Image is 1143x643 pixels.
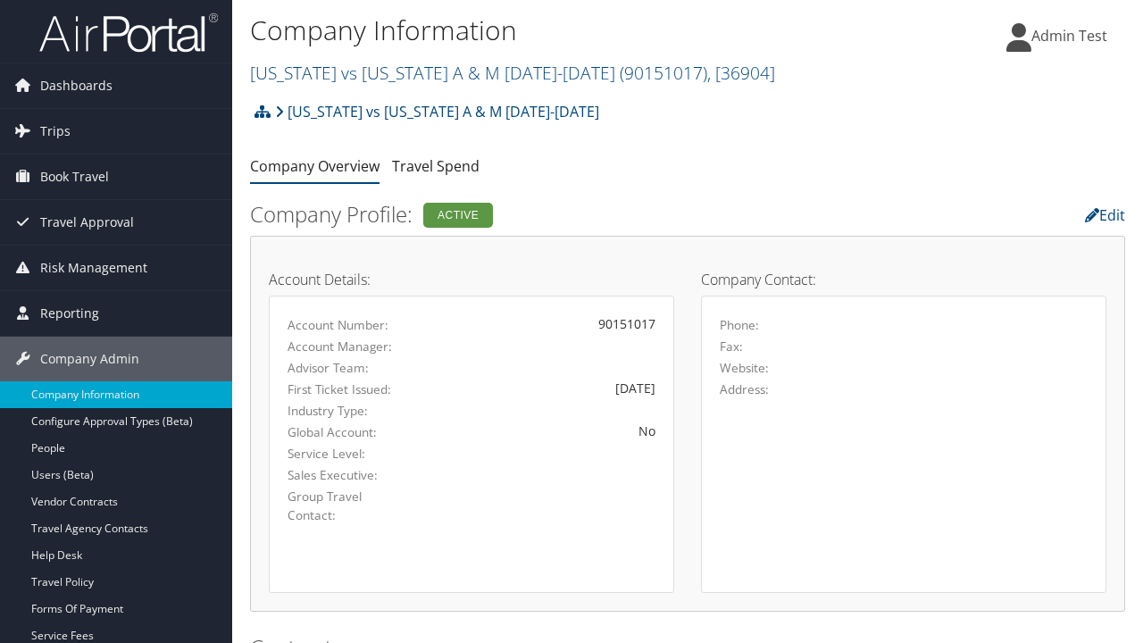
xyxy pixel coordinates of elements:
span: Travel Approval [40,200,134,245]
label: Global Account: [288,423,392,441]
span: Trips [40,109,71,154]
a: Edit [1085,205,1125,225]
label: Account Number: [288,316,392,334]
h2: Company Profile: [250,199,824,230]
div: [DATE] [419,379,655,397]
label: Group Travel Contact: [288,488,392,524]
div: Active [423,203,493,228]
label: Website: [720,359,769,377]
h4: Account Details: [269,272,674,287]
label: Account Manager: [288,338,392,355]
img: airportal-logo.png [39,12,218,54]
span: Book Travel [40,154,109,199]
label: Address: [720,380,769,398]
div: No [419,422,655,440]
label: Sales Executive: [288,466,392,484]
h4: Company Contact: [701,272,1106,287]
span: Reporting [40,291,99,336]
span: Dashboards [40,63,113,108]
span: , [ 36904 ] [707,61,775,85]
span: ( 90151017 ) [620,61,707,85]
h1: Company Information [250,12,833,49]
label: Industry Type: [288,402,392,420]
a: Admin Test [1006,9,1125,63]
label: Phone: [720,316,759,334]
a: Company Overview [250,156,380,176]
span: Admin Test [1031,26,1107,46]
label: First Ticket Issued: [288,380,392,398]
a: Travel Spend [392,156,480,176]
label: Advisor Team: [288,359,392,377]
div: 90151017 [419,314,655,333]
label: Service Level: [288,445,392,463]
span: Risk Management [40,246,147,290]
label: Fax: [720,338,743,355]
a: [US_STATE] vs [US_STATE] A & M [DATE]-[DATE] [250,61,775,85]
a: [US_STATE] vs [US_STATE] A & M [DATE]-[DATE] [275,94,599,129]
span: Company Admin [40,337,139,381]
